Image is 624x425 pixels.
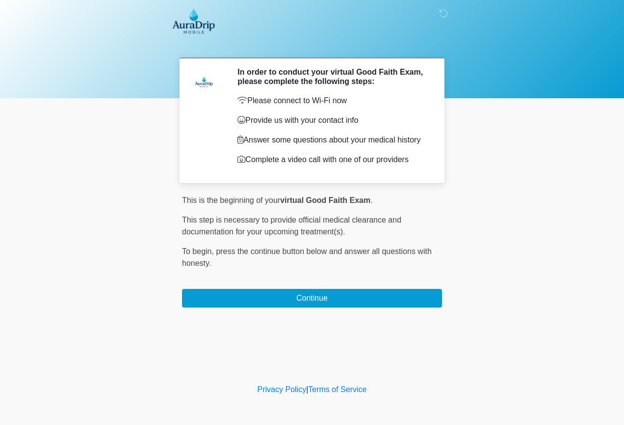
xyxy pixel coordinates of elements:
[306,385,308,394] a: |
[237,134,427,146] p: Answer some questions about your medical history
[237,154,427,166] p: Complete a video call with one of our providers
[182,247,432,267] span: press the continue button below and answer all questions with honesty.
[370,196,372,204] span: .
[182,196,280,204] span: This is the beginning of your
[237,95,427,107] p: Please connect to Wi-Fi now
[237,114,427,126] p: Provide us with your contact info
[258,385,307,394] a: Privacy Policy
[182,216,401,236] span: This step is necessary to provide official medical clearance and documentation for your upcoming ...
[182,247,216,255] span: To begin,
[280,196,370,204] strong: virtual Good Faith Exam
[172,7,215,34] img: AuraDrip Mobile Logo
[175,35,449,54] h1: ‎ ‎ ‎
[237,67,427,86] h2: In order to conduct your virtual Good Faith Exam, please complete the following steps:
[189,67,219,97] img: Agent Avatar
[308,385,366,394] a: Terms of Service
[182,289,442,308] button: Continue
